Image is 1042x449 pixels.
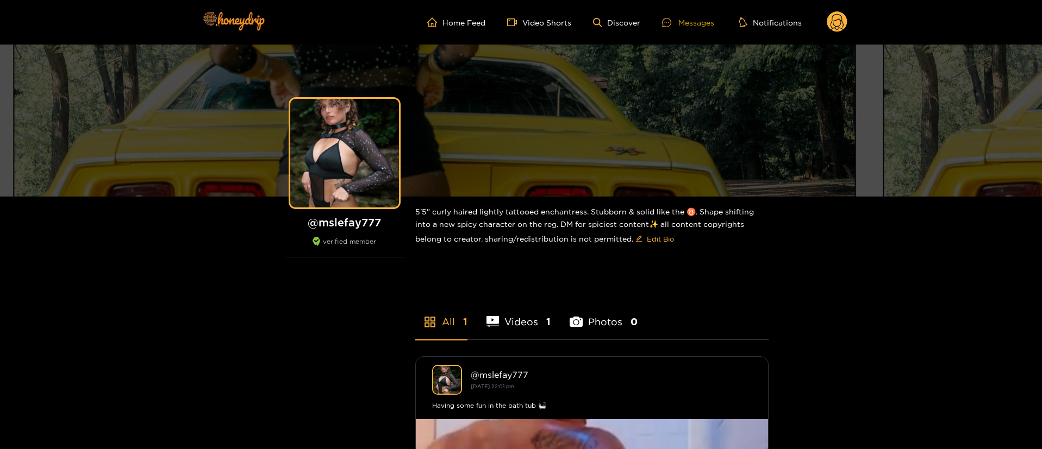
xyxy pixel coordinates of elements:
[471,370,752,380] div: @ mslefay777
[546,315,551,328] span: 1
[593,18,640,27] a: Discover
[427,17,442,27] span: home
[471,383,514,389] small: [DATE] 22:01 pm
[635,235,642,243] span: edit
[463,315,467,328] span: 1
[631,315,638,328] span: 0
[570,290,638,339] li: Photos
[415,290,467,339] li: All
[647,233,674,244] span: Edit Bio
[736,17,805,28] button: Notifications
[285,216,404,229] h1: @ mslefay777
[633,230,676,248] button: editEdit Bio
[415,197,769,256] div: 5'5" curly haired lightly tattooed enchantress. Stubborn & solid like the ♉️. Shape shifting into...
[432,365,462,395] img: mslefay777
[285,237,404,257] div: verified member
[507,17,522,27] span: video-camera
[423,315,436,328] span: appstore
[507,17,571,27] a: Video Shorts
[427,17,485,27] a: Home Feed
[432,400,752,411] div: Having some fun in the bath tub 🛀🏽
[486,290,551,339] li: Videos
[662,16,714,29] div: Messages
